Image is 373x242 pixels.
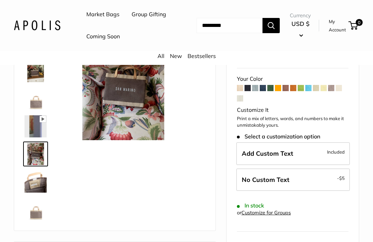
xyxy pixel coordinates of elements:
[25,171,47,193] img: Petite Market Bag in Deep Taupe
[356,19,363,26] span: 0
[23,142,48,166] a: Petite Market Bag in Deep Taupe
[262,18,280,33] button: Search
[69,32,177,140] img: Petite Market Bag in Deep Taupe
[236,142,350,165] label: Add Custom Text
[25,60,47,82] img: Petite Market Bag in Deep Taupe
[132,9,166,20] a: Group Gifting
[241,210,291,216] a: Customize for Groups
[237,105,348,115] div: Customize It
[25,115,47,137] img: Petite Market Bag in Deep Taupe
[290,18,311,40] button: USD $
[25,198,47,220] img: Petite Market Bag in Deep Taupe
[290,11,311,20] span: Currency
[237,202,264,209] span: In stock
[237,133,320,140] span: Select a customization option
[25,143,47,165] img: Petite Market Bag in Deep Taupe
[170,52,182,59] a: New
[237,115,348,129] p: Print a mix of letters, words, and numbers to make it unmistakably yours.
[23,197,48,222] a: Petite Market Bag in Deep Taupe
[23,59,48,84] a: Petite Market Bag in Deep Taupe
[327,148,345,156] span: Included
[242,176,289,184] span: No Custom Text
[291,20,309,27] span: USD $
[339,175,345,181] span: $5
[242,149,293,157] span: Add Custom Text
[197,18,262,33] input: Search...
[25,88,47,110] img: Petite Market Bag in Deep Taupe
[23,169,48,194] a: Petite Market Bag in Deep Taupe
[329,17,346,34] a: My Account
[237,74,348,84] div: Your Color
[337,174,345,182] span: -
[86,31,120,42] a: Coming Soon
[188,52,216,59] a: Bestsellers
[237,208,291,217] div: or
[23,86,48,111] a: Petite Market Bag in Deep Taupe
[349,21,358,30] a: 0
[236,168,350,191] label: Leave Blank
[86,9,119,20] a: Market Bags
[23,114,48,139] a: Petite Market Bag in Deep Taupe
[14,20,60,30] img: Apolis
[157,52,164,59] a: All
